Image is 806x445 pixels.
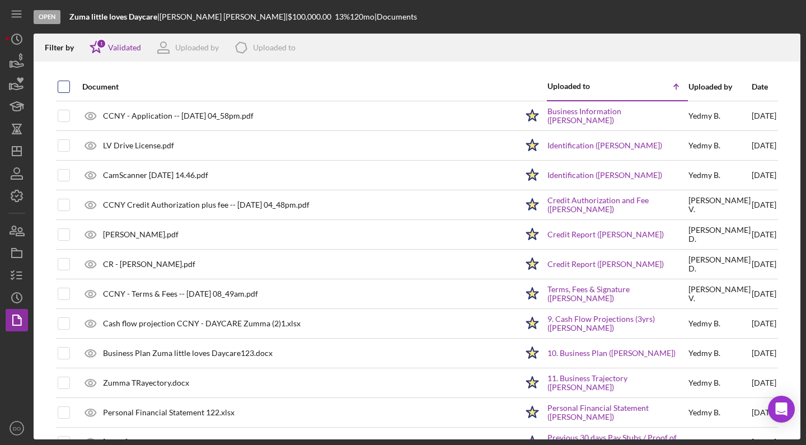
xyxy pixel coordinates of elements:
div: Validated [108,43,141,52]
div: Yedmy B . [688,408,720,417]
div: Yedmy B . [688,378,720,387]
div: Yedmy B . [688,171,720,180]
div: Uploaded by [175,43,219,52]
div: Yedmy B . [688,141,720,150]
div: CamScanner [DATE] 14.46.pdf [103,171,208,180]
text: DO [13,425,21,432]
div: [DATE] [752,132,776,160]
div: [PERSON_NAME] D . [688,255,751,273]
div: CCNY - Application -- [DATE] 04_58pm.pdf [103,111,254,120]
a: Credit Authorization and Fee ([PERSON_NAME]) [547,196,687,214]
a: Credit Report ([PERSON_NAME]) [547,260,664,269]
div: Business Plan Zuma little loves Daycare123.docx [103,349,273,358]
a: 10. Business Plan ([PERSON_NAME]) [547,349,676,358]
a: Identification ([PERSON_NAME]) [547,171,662,180]
div: [PERSON_NAME] D . [688,226,751,243]
div: [DATE] [752,161,776,189]
div: [PERSON_NAME].pdf [103,230,179,239]
div: [DATE] [752,310,776,338]
div: [DATE] [752,339,776,367]
div: 1 [96,39,106,49]
div: [DATE] [752,369,776,397]
div: Uploaded by [688,82,751,91]
div: Personal Financial Statement 122.xlsx [103,408,235,417]
div: Date [752,82,776,91]
div: [DATE] [752,102,776,130]
div: CCNY - Terms & Fees -- [DATE] 08_49am.pdf [103,289,258,298]
div: [PERSON_NAME] [PERSON_NAME] | [160,12,288,21]
div: | Documents [374,12,417,21]
div: [DATE] [752,250,776,278]
div: Zumma TRayectory.docx [103,378,189,387]
div: LV Drive License.pdf [103,141,174,150]
div: [PERSON_NAME] V . [688,196,751,214]
div: CCNY Credit Authorization plus fee -- [DATE] 04_48pm.pdf [103,200,310,209]
div: Yedmy B . [688,111,720,120]
a: Business Information ([PERSON_NAME]) [547,107,687,125]
a: Credit Report ([PERSON_NAME]) [547,230,664,239]
div: 13 % [335,12,350,21]
div: Open Intercom Messenger [768,396,795,423]
button: DO [6,417,28,439]
div: Open [34,10,60,24]
div: $100,000.00 [288,12,335,21]
div: [DATE] [752,221,776,249]
a: Terms, Fees & Signature ([PERSON_NAME]) [547,285,687,303]
div: [DATE] [752,399,776,427]
a: Personal Financial Statement ([PERSON_NAME]) [547,404,687,421]
b: Zuma little loves Daycare [69,12,157,21]
div: Uploaded to [253,43,296,52]
div: Yedmy B . [688,349,720,358]
div: CR - [PERSON_NAME].pdf [103,260,195,269]
div: Yedmy B . [688,319,720,328]
div: 120 mo [350,12,374,21]
div: Uploaded to [547,82,617,91]
div: [DATE] [752,191,776,219]
a: 11. Business Trajectory ([PERSON_NAME]) [547,374,687,392]
a: 9. Cash Flow Projections (3yrs) ([PERSON_NAME]) [547,315,687,332]
div: [PERSON_NAME] V . [688,285,751,303]
div: [DATE] [752,280,776,308]
div: Filter by [45,43,82,52]
div: Document [82,82,517,91]
div: | [69,12,160,21]
div: Cash flow projection CCNY - DAYCARE Zumma (2)1.xlsx [103,319,301,328]
a: Identification ([PERSON_NAME]) [547,141,662,150]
